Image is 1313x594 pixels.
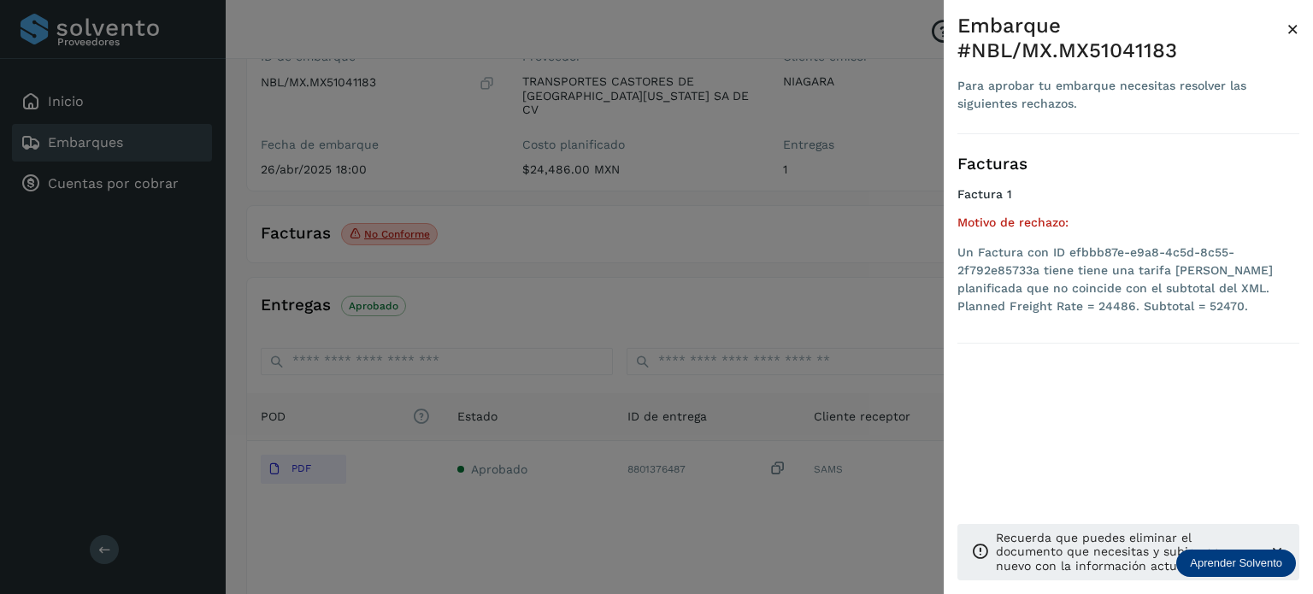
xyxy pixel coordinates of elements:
p: Recuerda que puedes eliminar el documento que necesitas y subir uno nuevo con la información actu... [996,531,1255,573]
li: Un Factura con ID efbbb87e-e9a8-4c5d-8c55-2f792e85733a tiene tiene una tarifa [PERSON_NAME] plani... [957,244,1299,315]
div: Aprender Solvento [1176,550,1296,577]
span: × [1287,17,1299,41]
div: Embarque #NBL/MX.MX51041183 [957,14,1287,63]
p: Aprender Solvento [1190,556,1282,570]
button: Close [1287,14,1299,44]
h5: Motivo de rechazo: [957,215,1299,230]
h4: Factura 1 [957,187,1299,202]
h3: Facturas [957,155,1299,174]
div: Para aprobar tu embarque necesitas resolver las siguientes rechazos. [957,77,1287,113]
